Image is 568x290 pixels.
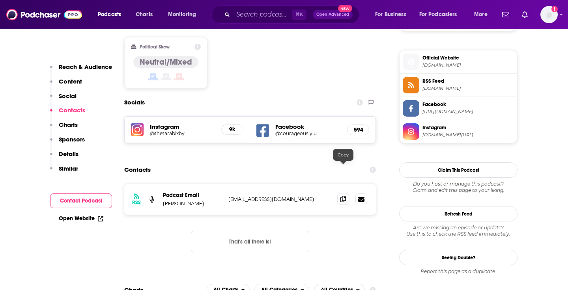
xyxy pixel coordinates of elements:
button: Details [50,150,78,165]
button: Social [50,92,77,107]
button: Contact Podcast [50,193,112,208]
span: courageouslyu.libsyn.com [422,86,514,91]
p: Social [59,92,77,100]
a: Open Website [59,215,103,222]
p: Details [59,150,78,158]
div: Search podcasts, credits, & more... [219,6,367,24]
h5: 594 [354,126,362,133]
div: Copy [333,149,353,161]
p: Similar [59,165,78,172]
button: Claim This Podcast [399,162,518,178]
div: Are we missing an episode or update? Use this to check the RSS feed immediately. [399,225,518,237]
button: Charts [50,121,78,136]
span: instagram.com/thetarabixby [422,132,514,138]
div: Report this page as a duplicate. [399,268,518,275]
span: https://www.facebook.com/courageously.u [422,109,514,115]
h5: Facebook [275,123,341,130]
button: Sponsors [50,136,85,150]
a: Seeing Double? [399,250,518,265]
span: Logged in as nicole.koremenos [540,6,558,23]
p: [EMAIL_ADDRESS][DOMAIN_NAME] [228,196,331,203]
button: Open AdvancedNew [313,10,353,19]
a: Show notifications dropdown [519,8,531,21]
button: Contacts [50,106,85,121]
a: @thetarabixby [150,130,215,136]
p: Contacts [59,106,85,114]
img: Podchaser - Follow, Share and Rate Podcasts [6,7,82,22]
span: Facebook [422,101,514,108]
button: Similar [50,165,78,179]
span: Instagram [422,124,514,131]
p: Reach & Audience [59,63,112,71]
button: open menu [92,8,131,21]
span: Do you host or manage this podcast? [399,181,518,187]
a: Facebook[URL][DOMAIN_NAME] [403,100,514,117]
span: For Podcasters [419,9,457,20]
h2: Political Skew [140,44,170,50]
p: [PERSON_NAME] [163,200,222,207]
h5: Instagram [150,123,215,130]
span: New [338,5,352,12]
span: Podcasts [98,9,121,20]
a: Charts [131,8,157,21]
span: ⌘ K [292,9,306,20]
a: Instagram[DOMAIN_NAME][URL] [403,123,514,140]
h4: Neutral/Mixed [140,57,192,67]
img: User Profile [540,6,558,23]
button: open menu [469,8,497,21]
a: @courageously.u [275,130,341,136]
p: Charts [59,121,78,128]
button: Reach & Audience [50,63,112,78]
a: Official Website[DOMAIN_NAME] [403,54,514,70]
h2: Socials [124,95,145,110]
h3: RSS [132,199,141,206]
h5: 9k [228,126,237,133]
p: Content [59,78,82,85]
span: More [474,9,488,20]
button: open menu [370,8,416,21]
button: open menu [414,8,469,21]
button: Refresh Feed [399,206,518,221]
a: RSS Feed[DOMAIN_NAME] [403,77,514,93]
span: RSS Feed [422,78,514,85]
span: Official Website [422,54,514,61]
button: Nothing here. [191,231,309,252]
svg: Add a profile image [551,6,558,12]
button: Show profile menu [540,6,558,23]
p: Podcast Email [163,192,222,199]
input: Search podcasts, credits, & more... [233,8,292,21]
span: courageouslyu.substack.com [422,62,514,68]
span: For Business [375,9,406,20]
div: Claim and edit this page to your liking. [399,181,518,193]
img: iconImage [131,123,144,136]
span: Open Advanced [316,13,349,17]
span: Monitoring [168,9,196,20]
span: Charts [136,9,153,20]
h2: Contacts [124,162,151,177]
p: Sponsors [59,136,85,143]
a: Show notifications dropdown [499,8,512,21]
button: open menu [163,8,206,21]
button: Content [50,78,82,92]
